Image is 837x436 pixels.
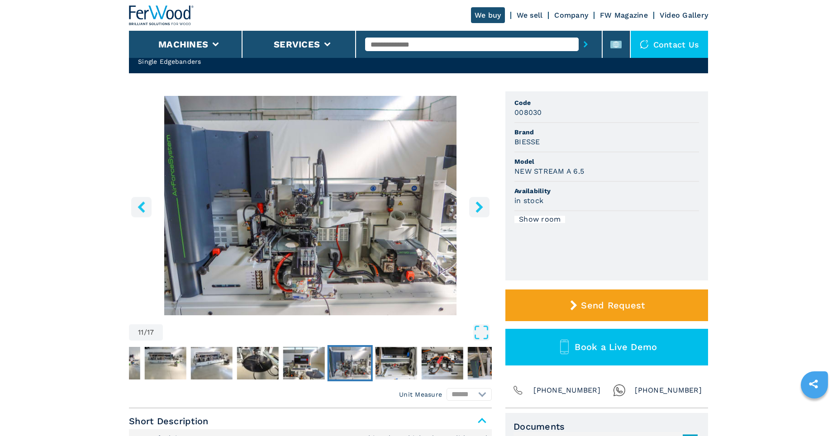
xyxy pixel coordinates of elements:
img: cbc7bf27c74bcd71b4e2cf57389b9c92 [329,347,371,379]
span: Short Description [129,413,492,429]
div: Go to Slide 11 [129,96,492,315]
a: We buy [471,7,505,23]
img: Ferwood [129,5,194,25]
img: 6a65efe262608d96ca6465372fbf53ac [145,347,186,379]
img: 3c3d47521e0782155f044d444caa1d36 [191,347,233,379]
button: Go to Slide 9 [235,345,281,381]
h3: in stock [514,195,543,206]
button: Go to Slide 8 [189,345,234,381]
span: 17 [147,329,154,336]
div: Show room [514,216,565,223]
h3: BIESSE [514,137,540,147]
img: 8fd55753d4ae8477d4f89ff251565c5c [468,347,509,379]
button: Go to Slide 10 [281,345,327,381]
button: Go to Slide 7 [143,345,188,381]
button: Services [274,39,320,50]
button: right-button [469,197,490,217]
button: Book a Live Demo [505,329,708,365]
div: Contact us [631,31,709,58]
span: [PHONE_NUMBER] [635,384,702,397]
img: c971ff1579231cd284b636643dbb9dce [376,347,417,379]
button: Send Request [505,289,708,321]
span: Code [514,98,699,107]
a: sharethis [802,373,825,395]
img: 07db4fc0cff23a523ddef0b87d3a79ec [422,347,463,379]
span: 11 [138,329,144,336]
button: submit-button [579,34,593,55]
button: left-button [131,197,152,217]
span: Documents [514,421,700,432]
a: Company [554,11,588,19]
button: Go to Slide 13 [420,345,465,381]
span: Book a Live Demo [575,341,657,352]
img: 6f07ce6896636b80e85d633925d646e8 [237,347,279,379]
span: Model [514,157,699,166]
img: Contact us [640,40,649,49]
button: Open Fullscreen [165,324,490,341]
span: / [144,329,147,336]
a: We sell [517,11,543,19]
img: Single Edgebanders BIESSE NEW STREAM A 6.5 [129,96,492,315]
button: Go to Slide 14 [466,345,511,381]
button: Machines [158,39,208,50]
span: Brand [514,128,699,137]
img: 4ca86465f23ba315dda61efdd64fa8ac [283,347,325,379]
a: Video Gallery [660,11,708,19]
button: Go to Slide 12 [374,345,419,381]
button: Go to Slide 11 [328,345,373,381]
iframe: Chat [799,395,830,429]
em: Unit Measure [399,390,442,399]
a: FW Magazine [600,11,648,19]
h2: Single Edgebanders [138,57,306,66]
span: Availability [514,186,699,195]
span: [PHONE_NUMBER] [533,384,600,397]
img: Phone [512,384,524,397]
h3: 008030 [514,107,542,118]
span: Send Request [581,300,645,311]
h3: NEW STREAM A 6.5 [514,166,584,176]
img: Whatsapp [613,384,626,397]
